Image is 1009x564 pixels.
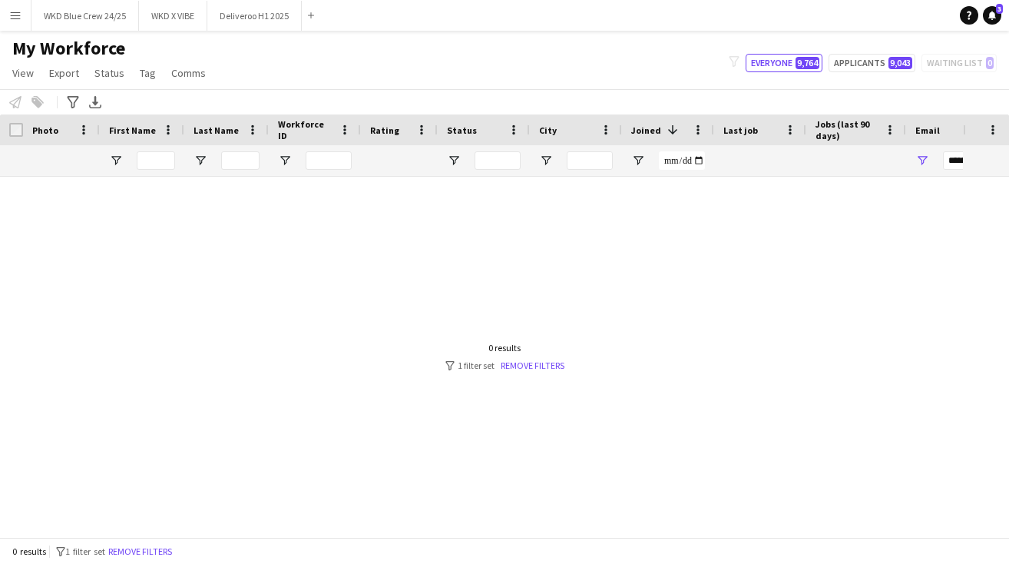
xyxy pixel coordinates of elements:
span: 3 [996,4,1003,14]
span: My Workforce [12,37,125,60]
a: Tag [134,63,162,83]
span: Workforce ID [278,118,333,141]
button: Open Filter Menu [278,154,292,168]
span: Photo [32,124,58,136]
a: View [6,63,40,83]
span: Status [447,124,477,136]
span: Jobs (last 90 days) [815,118,878,141]
button: Open Filter Menu [915,154,929,168]
button: Open Filter Menu [194,154,207,168]
span: 9,764 [796,57,819,69]
button: Deliveroo H1 2025 [207,1,302,31]
span: 9,043 [888,57,912,69]
button: Open Filter Menu [447,154,461,168]
div: 1 filter set [445,360,564,371]
button: Open Filter Menu [109,154,123,168]
input: Last Name Filter Input [221,151,260,170]
span: Status [94,66,124,80]
span: First Name [109,124,156,136]
button: Remove filters [105,543,175,560]
button: Open Filter Menu [539,154,553,168]
button: Applicants9,043 [829,54,915,72]
button: WKD X VIBE [139,1,207,31]
a: Comms [165,63,212,83]
input: Joined Filter Input [659,151,705,170]
input: Column with Header Selection [9,123,23,137]
span: Joined [631,124,661,136]
span: Export [49,66,79,80]
input: Workforce ID Filter Input [306,151,352,170]
app-action-btn: Advanced filters [64,93,82,111]
a: Export [43,63,85,83]
a: Status [88,63,131,83]
input: City Filter Input [567,151,613,170]
span: Last Name [194,124,239,136]
button: Open Filter Menu [631,154,645,168]
span: Rating [370,124,399,136]
a: 3 [983,6,1001,25]
span: 1 filter set [65,546,105,557]
app-action-btn: Export XLSX [86,93,104,111]
input: Status Filter Input [475,151,521,170]
a: Remove filters [501,360,564,371]
button: Everyone9,764 [746,54,822,72]
input: First Name Filter Input [137,151,175,170]
span: Tag [140,66,156,80]
span: View [12,66,34,80]
span: Email [915,124,940,136]
span: Last job [723,124,758,136]
button: WKD Blue Crew 24/25 [31,1,139,31]
div: 0 results [445,342,564,353]
span: Comms [171,66,206,80]
span: City [539,124,557,136]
